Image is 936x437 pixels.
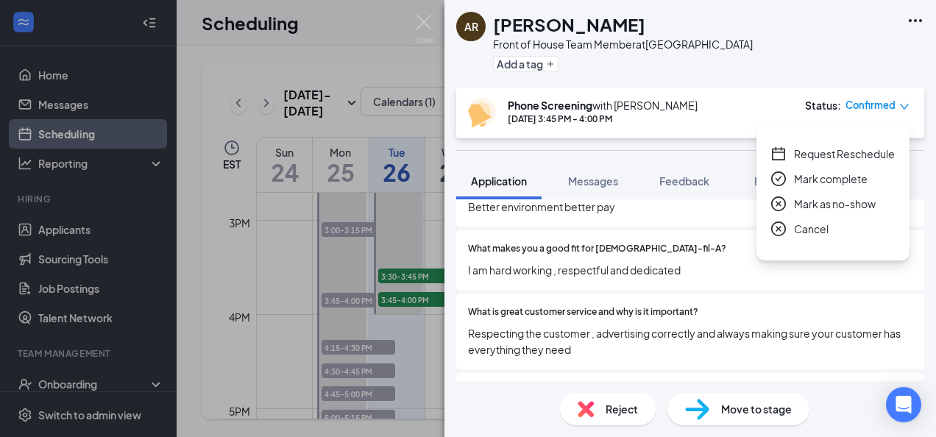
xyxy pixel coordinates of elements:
[771,146,786,161] span: calendar
[721,401,792,417] span: Move to stage
[771,171,786,186] span: check-circle
[794,196,876,212] span: Mark as no-show
[886,387,921,422] div: Open Intercom Messenger
[468,262,912,278] span: I am hard working , respectful and dedicated
[754,174,776,188] span: Files
[606,401,638,417] span: Reject
[794,146,895,162] span: Request Reschedule
[464,19,478,34] div: AR
[468,199,912,215] span: Better environment better pay
[907,12,924,29] svg: Ellipses
[794,221,829,237] span: Cancel
[468,325,912,358] span: Respecting the customer , advertising correctly and always making sure your customer has everythi...
[508,99,592,112] b: Phone Screening
[771,221,786,236] span: close-circle
[508,98,698,113] div: with [PERSON_NAME]
[794,171,868,187] span: Mark complete
[493,37,753,51] div: Front of House Team Member at [GEOGRAPHIC_DATA]
[899,102,910,112] span: down
[546,60,555,68] svg: Plus
[805,98,841,113] div: Status :
[493,56,559,71] button: PlusAdd a tag
[471,174,527,188] span: Application
[771,196,786,211] span: close-circle
[468,305,698,319] span: What is great customer service and why is it important?
[659,174,709,188] span: Feedback
[845,98,896,113] span: Confirmed
[508,113,698,125] div: [DATE] 3:45 PM - 4:00 PM
[468,242,726,256] span: What makes you a good fit for [DEMOGRAPHIC_DATA]-fil-A?
[568,174,618,188] span: Messages
[493,12,645,37] h1: [PERSON_NAME]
